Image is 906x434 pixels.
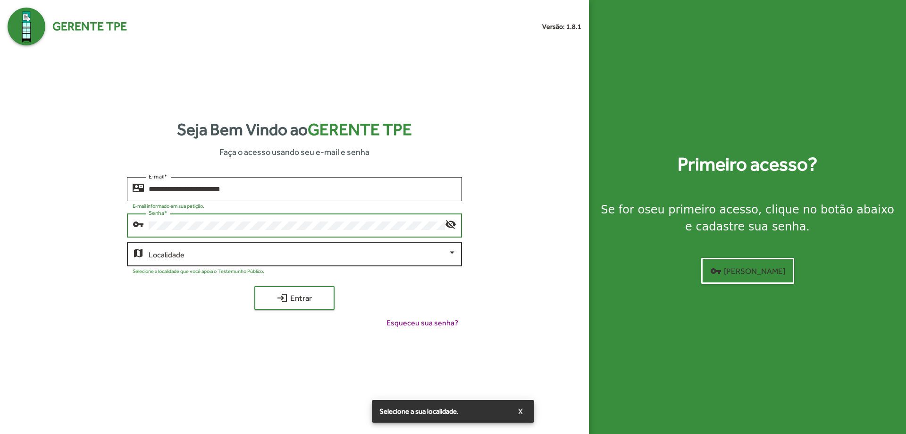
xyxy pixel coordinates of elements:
[52,17,127,35] span: Gerente TPE
[133,182,144,193] mat-icon: contact_mail
[219,145,369,158] span: Faça o acesso usando seu e-mail e senha
[645,203,758,216] strong: seu primeiro acesso
[177,117,412,142] strong: Seja Bem Vindo ao
[8,8,45,45] img: Logo Gerente
[701,258,794,284] button: [PERSON_NAME]
[710,263,785,280] span: [PERSON_NAME]
[386,317,458,329] span: Esqueceu sua senha?
[542,22,581,32] small: Versão: 1.8.1
[445,218,456,230] mat-icon: visibility_off
[133,218,144,230] mat-icon: vpn_key
[308,120,412,139] span: Gerente TPE
[133,203,204,209] mat-hint: E-mail informado em sua petição.
[678,150,817,179] strong: Primeiro acesso?
[133,247,144,258] mat-icon: map
[263,289,326,306] span: Entrar
[511,403,530,420] button: X
[379,407,459,416] span: Selecione a sua localidade.
[277,292,288,304] mat-icon: login
[710,265,721,277] mat-icon: vpn_key
[254,286,335,310] button: Entrar
[133,268,264,274] mat-hint: Selecione a localidade que você apoia o Testemunho Público.
[518,403,523,420] span: X
[600,201,895,235] div: Se for o , clique no botão abaixo e cadastre sua senha.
